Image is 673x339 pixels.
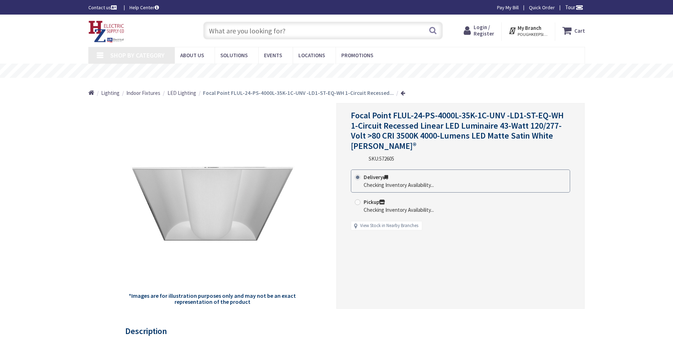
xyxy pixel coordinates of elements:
[341,52,373,59] span: Promotions
[180,52,204,59] span: About Us
[364,206,434,214] div: Checking Inventory Availability...
[518,25,541,31] strong: My Branch
[101,89,120,97] a: Lighting
[126,90,160,96] span: Indoor Fixtures
[565,4,583,11] span: Tour
[167,90,196,96] span: LED Lighting
[298,52,325,59] span: Locations
[128,118,297,287] img: Focal Point FLUL-24-PS-4000L-35K-1C-UNV -LD1-ST-EQ-WH 1-Circuit Recessed Linear LED Luminaire 43-...
[529,4,555,11] a: Quick Order
[464,24,494,37] a: Login / Register
[274,67,400,75] rs-layer: Free Same Day Pickup at 8 Locations
[364,181,434,189] div: Checking Inventory Availability...
[264,52,282,59] span: Events
[125,327,543,336] h3: Description
[203,90,394,96] strong: Focal Point FLUL-24-PS-4000L-35K-1C-UNV -LD1-ST-EQ-WH 1-Circuit Recessed...
[364,174,388,181] strong: Delivery
[101,90,120,96] span: Lighting
[562,24,585,37] a: Cart
[167,89,196,97] a: LED Lighting
[574,24,585,37] strong: Cart
[351,110,564,151] span: Focal Point FLUL-24-PS-4000L-35K-1C-UNV -LD1-ST-EQ-WH 1-Circuit Recessed Linear LED Luminaire 43-...
[220,52,248,59] span: Solutions
[360,222,418,229] a: View Stock in Nearby Branches
[129,4,159,11] a: Help Center
[518,32,548,37] span: POUGHKEEPSIE, [GEOGRAPHIC_DATA]
[369,155,394,162] div: SKU:
[379,155,394,162] span: 572605
[126,89,160,97] a: Indoor Fixtures
[508,24,548,37] div: My Branch POUGHKEEPSIE, [GEOGRAPHIC_DATA]
[474,24,494,37] span: Login / Register
[497,4,519,11] a: Pay My Bill
[128,293,297,305] h5: *Images are for illustration purposes only and may not be an exact representation of the product
[364,199,385,205] strong: Pickup
[88,4,118,11] a: Contact us
[203,22,443,39] input: What are you looking for?
[88,21,125,43] img: HZ Electric Supply
[110,51,165,59] span: Shop By Category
